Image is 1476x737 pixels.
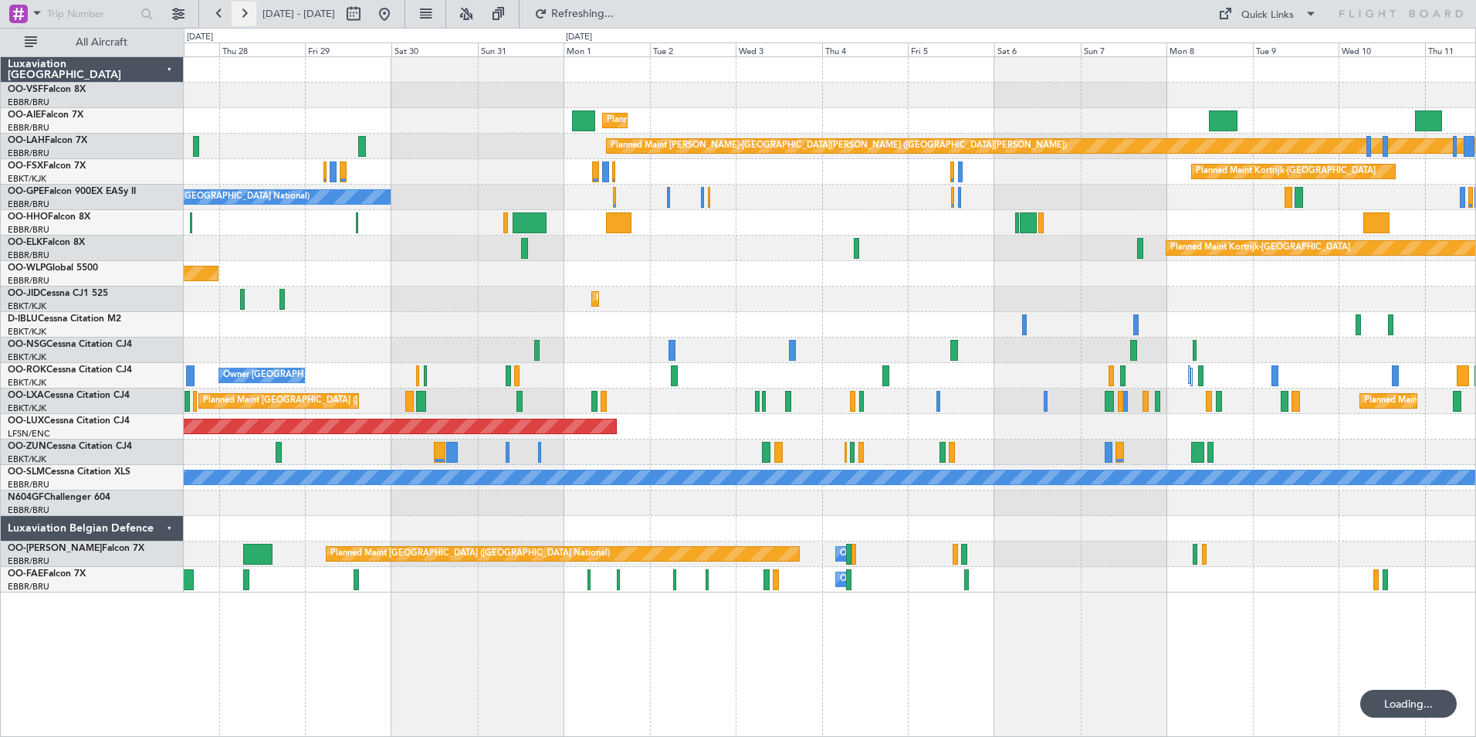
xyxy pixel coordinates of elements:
a: OO-AIEFalcon 7X [8,110,83,120]
a: EBKT/KJK [8,377,46,389]
a: EBKT/KJK [8,301,46,312]
span: OO-LUX [8,416,44,426]
div: Wed 3 [736,42,822,56]
div: Owner Melsbroek Air Base [840,568,945,591]
div: Tue 2 [650,42,736,56]
div: Owner [GEOGRAPHIC_DATA]-[GEOGRAPHIC_DATA] [223,364,432,387]
span: OO-ZUN [8,442,46,451]
a: OO-LAHFalcon 7X [8,136,87,145]
span: OO-LXA [8,391,44,400]
a: OO-FAEFalcon 7X [8,569,86,579]
a: EBBR/BRU [8,148,49,159]
a: EBBR/BRU [8,250,49,261]
a: OO-ZUNCessna Citation CJ4 [8,442,132,451]
span: OO-SLM [8,467,45,477]
span: OO-VSF [8,85,43,94]
a: OO-SLMCessna Citation XLS [8,467,130,477]
a: EBBR/BRU [8,275,49,287]
div: Owner Melsbroek Air Base [840,542,945,565]
div: Thu 4 [822,42,909,56]
a: EBKT/KJK [8,352,46,363]
span: OO-HHO [8,212,48,222]
div: Thu 28 [219,42,306,56]
span: OO-JID [8,289,40,298]
span: OO-ROK [8,365,46,375]
a: D-IBLUCessna Citation M2 [8,314,121,324]
a: EBBR/BRU [8,224,49,236]
div: Tue 9 [1253,42,1339,56]
a: EBBR/BRU [8,479,49,491]
span: OO-WLP [8,263,46,273]
span: OO-FAE [8,569,43,579]
a: N604GFChallenger 604 [8,493,110,502]
span: OO-[PERSON_NAME] [8,544,102,553]
div: [DATE] [187,31,213,44]
input: Trip Number [47,2,136,25]
a: EBBR/BRU [8,97,49,108]
button: All Aircraft [17,30,168,55]
span: Refreshing... [550,8,615,19]
div: Loading... [1360,690,1457,718]
a: OO-ELKFalcon 8X [8,238,85,247]
a: EBBR/BRU [8,581,49,593]
a: EBKT/KJK [8,453,46,465]
div: Fri 29 [305,42,391,56]
a: OO-JIDCessna CJ1 525 [8,289,108,298]
a: OO-VSFFalcon 8X [8,85,86,94]
a: OO-HHOFalcon 8X [8,212,90,222]
div: [DATE] [566,31,592,44]
a: OO-GPEFalcon 900EX EASy II [8,187,136,196]
a: OO-NSGCessna Citation CJ4 [8,340,132,349]
a: OO-LUXCessna Citation CJ4 [8,416,130,426]
span: All Aircraft [40,37,163,48]
a: EBBR/BRU [8,555,49,567]
a: EBBR/BRU [8,199,49,210]
div: Sat 6 [994,42,1081,56]
span: OO-AIE [8,110,41,120]
a: EBKT/KJK [8,173,46,185]
span: N604GF [8,493,44,502]
div: Mon 1 [564,42,650,56]
div: Planned Maint Kortrijk-[GEOGRAPHIC_DATA] [596,287,776,311]
div: Planned Maint Kortrijk-[GEOGRAPHIC_DATA] [1196,160,1376,183]
button: Quick Links [1210,2,1325,26]
a: LFSN/ENC [8,428,50,440]
div: Fri 5 [908,42,994,56]
a: OO-FSXFalcon 7X [8,161,86,171]
span: OO-FSX [8,161,43,171]
div: Planned Maint Kortrijk-[GEOGRAPHIC_DATA] [1170,236,1350,260]
a: OO-LXACessna Citation CJ4 [8,391,130,400]
a: OO-[PERSON_NAME]Falcon 7X [8,544,144,553]
span: [DATE] - [DATE] [262,7,335,21]
a: OO-ROKCessna Citation CJ4 [8,365,132,375]
span: D-IBLU [8,314,38,324]
button: Refreshing... [527,2,620,26]
div: Planned Maint [PERSON_NAME]-[GEOGRAPHIC_DATA][PERSON_NAME] ([GEOGRAPHIC_DATA][PERSON_NAME]) [611,134,1067,158]
a: EBBR/BRU [8,122,49,134]
span: OO-GPE [8,187,44,196]
a: EBKT/KJK [8,326,46,338]
a: EBKT/KJK [8,402,46,414]
div: Planned Maint [GEOGRAPHIC_DATA] ([GEOGRAPHIC_DATA] National) [203,389,482,413]
span: OO-ELK [8,238,42,247]
div: Mon 8 [1166,42,1253,56]
span: OO-NSG [8,340,46,349]
a: EBBR/BRU [8,504,49,516]
div: Wed 10 [1339,42,1425,56]
div: Planned Maint [GEOGRAPHIC_DATA] ([GEOGRAPHIC_DATA] National) [330,542,610,565]
div: Planned Maint [GEOGRAPHIC_DATA] ([GEOGRAPHIC_DATA]) [607,109,850,132]
div: Sun 7 [1081,42,1167,56]
a: OO-WLPGlobal 5500 [8,263,98,273]
div: Quick Links [1241,8,1294,23]
div: Sun 31 [478,42,564,56]
span: OO-LAH [8,136,45,145]
div: Sat 30 [391,42,478,56]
